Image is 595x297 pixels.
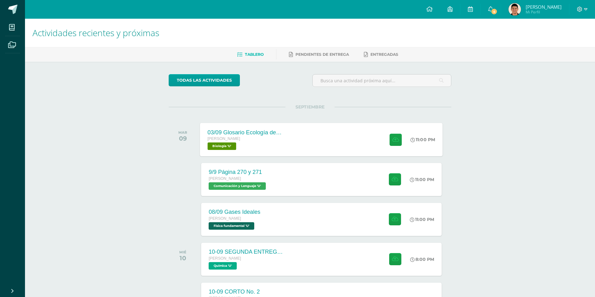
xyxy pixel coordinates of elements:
[364,50,398,60] a: Entregadas
[169,74,240,86] a: todas las Actividades
[208,137,240,141] span: [PERSON_NAME]
[410,217,434,222] div: 11:00 PM
[179,254,186,262] div: 10
[178,135,187,142] div: 09
[411,137,435,142] div: 11:00 PM
[491,8,498,15] span: 4
[209,256,241,261] span: [PERSON_NAME]
[295,52,349,57] span: Pendientes de entrega
[179,250,186,254] div: MIÉ
[285,104,335,110] span: SEPTIEMBRE
[209,209,260,215] div: 08/09 Gases Ideales
[209,216,241,221] span: [PERSON_NAME]
[208,142,236,150] span: Biología 'U'
[209,182,266,190] span: Comunicación y Lenguaje 'U'
[209,176,241,181] span: [PERSON_NAME]
[526,4,562,10] span: [PERSON_NAME]
[410,256,434,262] div: 8:00 PM
[209,262,237,270] span: Química 'U'
[209,169,267,175] div: 9/9 Página 270 y 271
[410,177,434,182] div: 11:00 PM
[245,52,264,57] span: Tablero
[32,27,159,39] span: Actividades recientes y próximas
[208,129,283,136] div: 03/09 Glosario Ecología de las comunidades
[178,130,187,135] div: MAR
[508,3,521,16] img: f8a1c5f1542a778f63900ba7a2e8b186.png
[209,222,254,230] span: Física fundamental 'U'
[289,50,349,60] a: Pendientes de entrega
[313,74,451,87] input: Busca una actividad próxima aquí...
[370,52,398,57] span: Entregadas
[237,50,264,60] a: Tablero
[209,249,284,255] div: 10-09 SEGUNDA ENTREGA DE GUÍA
[526,9,562,15] span: Mi Perfil
[209,289,260,295] div: 10-09 CORTO No. 2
